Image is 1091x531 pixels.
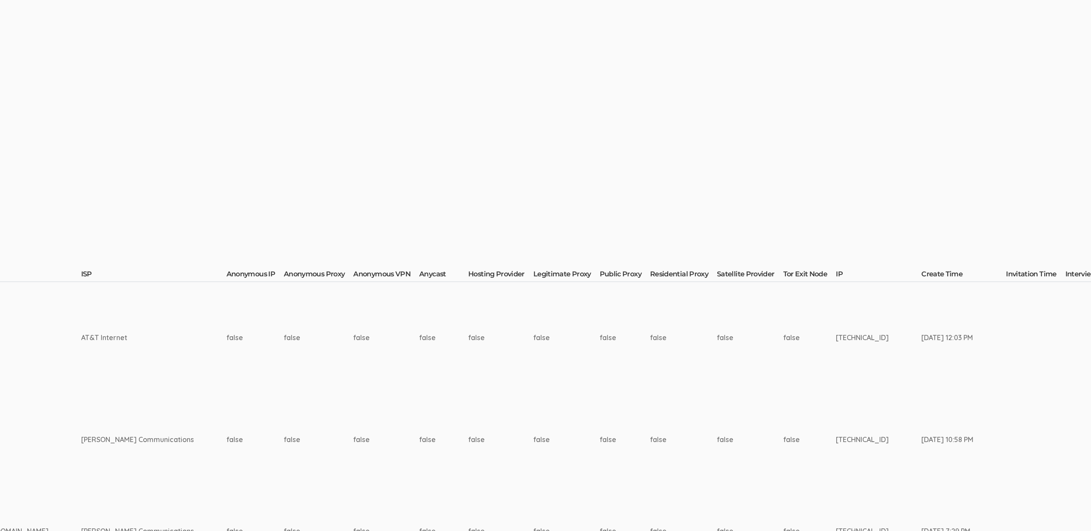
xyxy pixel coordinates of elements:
td: false [227,394,284,486]
td: false [468,394,533,486]
th: Invitation Time [1006,269,1065,282]
td: false [533,394,600,486]
td: false [600,282,650,394]
td: false [783,394,836,486]
th: Legitimate Proxy [533,269,600,282]
td: false [419,282,468,394]
th: Tor Exit Node [783,269,836,282]
th: Create Time [921,269,1006,282]
td: false [600,394,650,486]
div: [DATE] 12:03 PM [921,333,973,343]
th: IP [836,269,921,282]
td: false [783,282,836,394]
td: AT&T Internet [81,282,227,394]
td: false [533,282,600,394]
td: false [353,394,419,486]
th: Public Proxy [600,269,650,282]
th: Anonymous IP [227,269,284,282]
th: Residential Proxy [650,269,717,282]
div: [DATE] 10:58 PM [921,435,973,445]
td: [PERSON_NAME] Communications [81,394,227,486]
td: [TECHNICAL_ID] [836,282,921,394]
th: Satellite Provider [717,269,783,282]
th: Hosting Provider [468,269,533,282]
td: false [227,282,284,394]
td: false [717,394,783,486]
td: [TECHNICAL_ID] [836,394,921,486]
iframe: Chat Widget [1048,489,1091,531]
th: Anonymous VPN [353,269,419,282]
td: false [650,282,717,394]
td: false [650,394,717,486]
td: false [717,282,783,394]
th: ISP [81,269,227,282]
td: false [468,282,533,394]
td: false [419,394,468,486]
td: false [284,394,353,486]
th: Anycast [419,269,468,282]
td: false [284,282,353,394]
th: Anonymous Proxy [284,269,353,282]
td: false [353,282,419,394]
